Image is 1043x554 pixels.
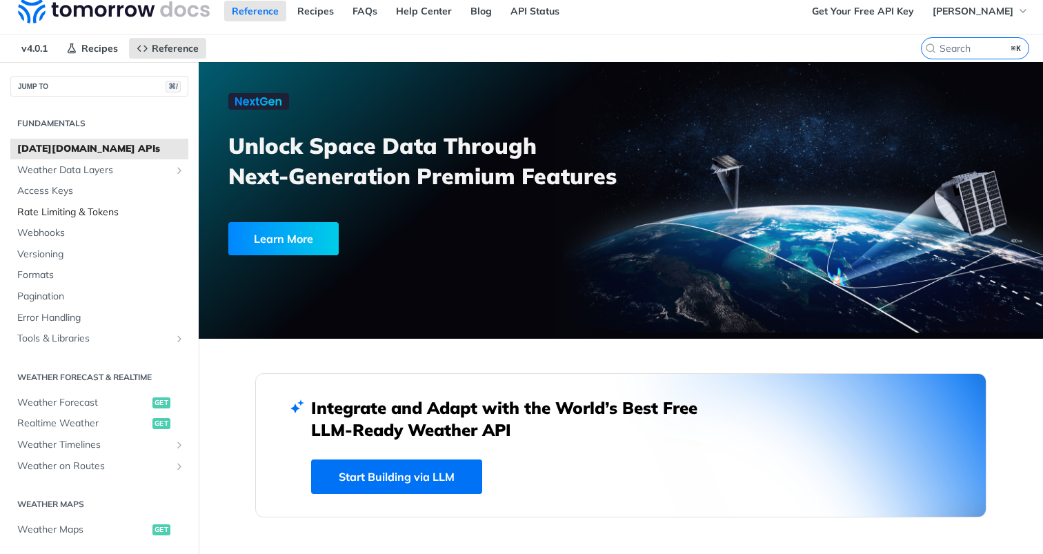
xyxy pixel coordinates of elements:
a: FAQs [345,1,385,21]
span: Webhooks [17,226,185,240]
span: Versioning [17,248,185,261]
a: Weather Forecastget [10,393,188,413]
span: Weather Forecast [17,396,149,410]
a: Reference [129,38,206,59]
span: Pagination [17,290,185,304]
button: Show subpages for Weather Data Layers [174,165,185,176]
a: API Status [503,1,567,21]
span: [DATE][DOMAIN_NAME] APIs [17,142,185,156]
div: Learn More [228,222,339,255]
span: Realtime Weather [17,417,149,431]
span: Formats [17,268,185,282]
button: Show subpages for Weather on Routes [174,461,185,472]
a: Tools & LibrariesShow subpages for Tools & Libraries [10,328,188,349]
a: Weather Mapsget [10,520,188,540]
a: Get Your Free API Key [804,1,922,21]
a: [DATE][DOMAIN_NAME] APIs [10,139,188,159]
a: Error Handling [10,308,188,328]
a: Rate Limiting & Tokens [10,202,188,223]
a: Formats [10,265,188,286]
a: Recipes [290,1,341,21]
span: Error Handling [17,311,185,325]
h2: Fundamentals [10,117,188,130]
span: Reference [152,42,199,55]
h2: Integrate and Adapt with the World’s Best Free LLM-Ready Weather API [311,397,718,441]
a: Webhooks [10,223,188,244]
a: Recipes [59,38,126,59]
h2: Weather Forecast & realtime [10,371,188,384]
span: get [152,418,170,429]
a: Start Building via LLM [311,459,482,494]
button: [PERSON_NAME] [925,1,1036,21]
button: Show subpages for Tools & Libraries [174,333,185,344]
a: Realtime Weatherget [10,413,188,434]
svg: Search [925,43,936,54]
a: Access Keys [10,181,188,201]
button: JUMP TO⌘/ [10,76,188,97]
a: Versioning [10,244,188,265]
a: Blog [463,1,499,21]
a: Help Center [388,1,459,21]
span: get [152,524,170,535]
span: Weather on Routes [17,459,170,473]
a: Pagination [10,286,188,307]
h3: Unlock Space Data Through Next-Generation Premium Features [228,130,636,191]
h2: Weather Maps [10,498,188,511]
button: Show subpages for Weather Timelines [174,439,185,451]
a: Weather TimelinesShow subpages for Weather Timelines [10,435,188,455]
span: Rate Limiting & Tokens [17,206,185,219]
a: Weather Data LayersShow subpages for Weather Data Layers [10,160,188,181]
span: get [152,397,170,408]
span: Weather Maps [17,523,149,537]
a: Reference [224,1,286,21]
span: [PERSON_NAME] [933,5,1013,17]
span: Recipes [81,42,118,55]
a: Learn More [228,222,554,255]
a: Weather on RoutesShow subpages for Weather on Routes [10,456,188,477]
span: Access Keys [17,184,185,198]
span: v4.0.1 [14,38,55,59]
span: Weather Data Layers [17,164,170,177]
span: Tools & Libraries [17,332,170,346]
span: Weather Timelines [17,438,170,452]
img: NextGen [228,93,289,110]
kbd: ⌘K [1008,41,1025,55]
span: ⌘/ [166,81,181,92]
